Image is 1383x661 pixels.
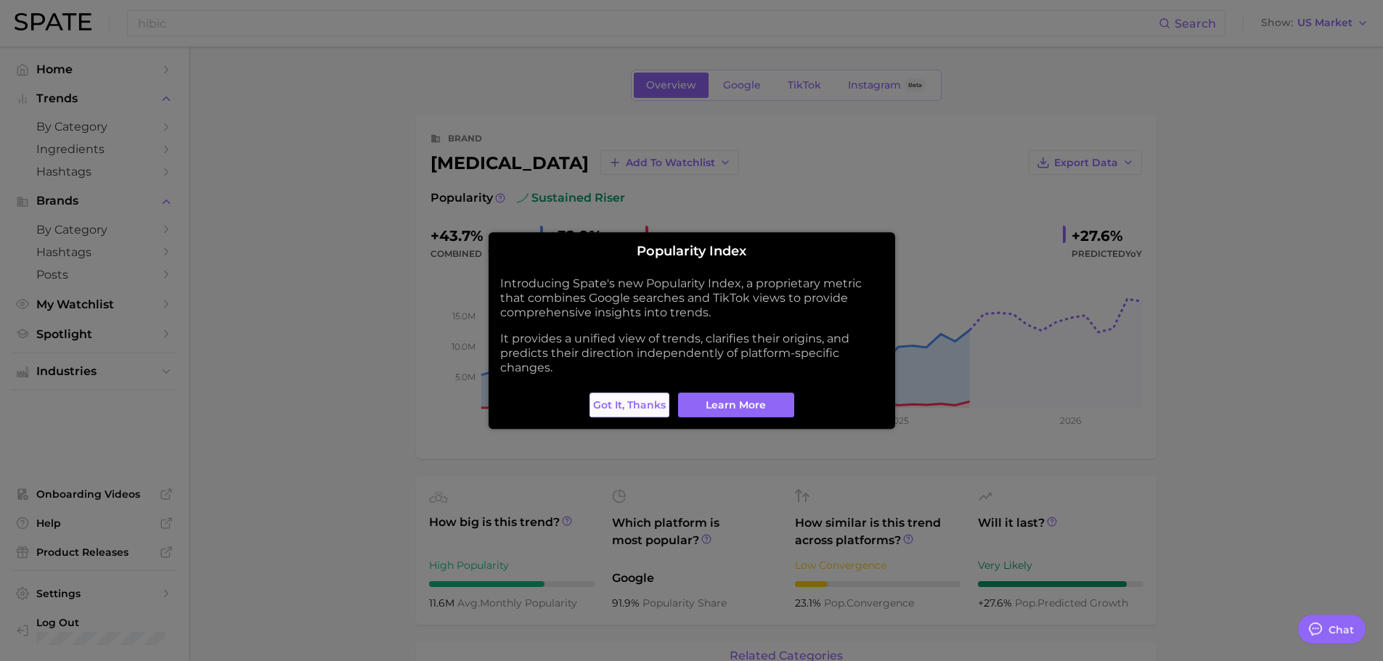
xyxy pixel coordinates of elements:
p: It provides a unified view of trends, clarifies their origins, and predicts their direction indep... [500,332,884,375]
p: Introducing Spate's new Popularity Index, a proprietary metric that combines Google searches and ... [500,276,884,320]
span: Learn More [706,399,766,411]
span: Got it, thanks [593,399,666,411]
button: Got it, thanks [589,393,669,417]
h2: Popularity Index [500,244,884,260]
a: Learn More [678,393,794,417]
